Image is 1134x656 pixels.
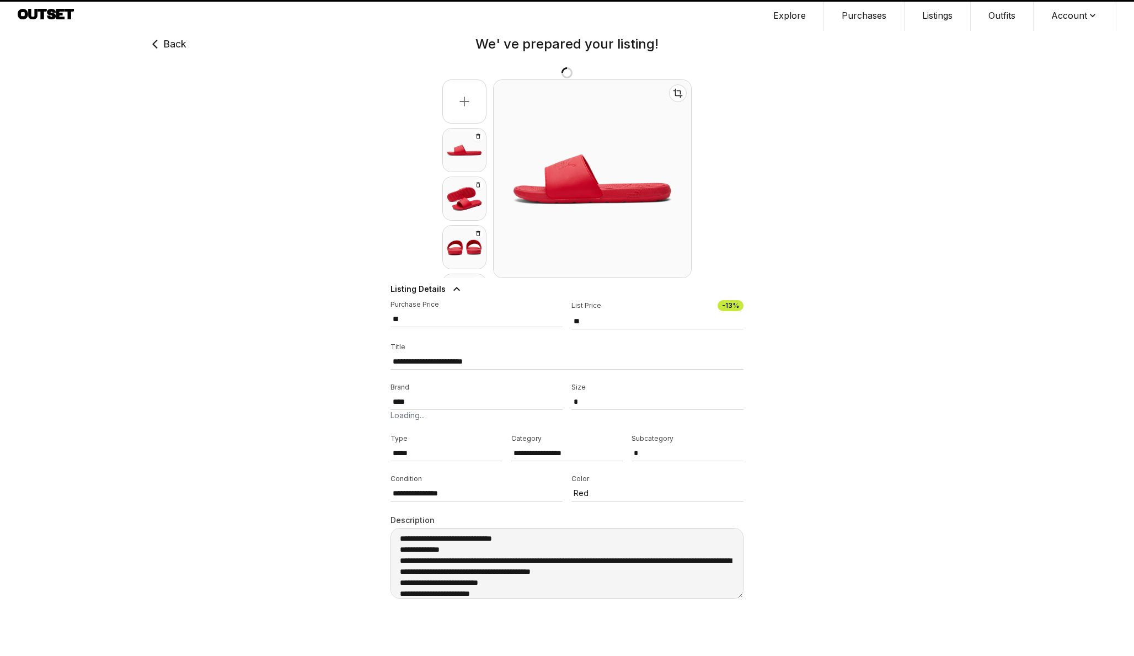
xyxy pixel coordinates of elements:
p: Description [391,515,743,526]
h2: We' ve prepared your listing! [165,35,969,53]
button: Listing Details [391,278,743,300]
span: -13 % [718,300,743,311]
p: Category [511,434,623,443]
p: Condition [391,474,563,483]
button: Back [143,31,186,57]
img: Main Product Image [494,80,691,278]
p: Subcategory [632,434,743,443]
p: Type [391,434,502,443]
p: List Price [571,301,601,310]
button: Delete image [473,228,484,239]
p: Size [571,383,743,392]
button: Delete image [473,131,484,142]
button: Delete image [473,276,484,287]
p: Loading... [391,410,563,421]
span: Back [163,36,186,52]
button: Delete image [473,179,484,190]
p: Brand [391,383,563,392]
p: Red [574,488,726,499]
p: Purchase Price [391,300,563,309]
p: Title [391,343,743,351]
p: Color [571,474,743,483]
span: Listing Details [391,284,446,295]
